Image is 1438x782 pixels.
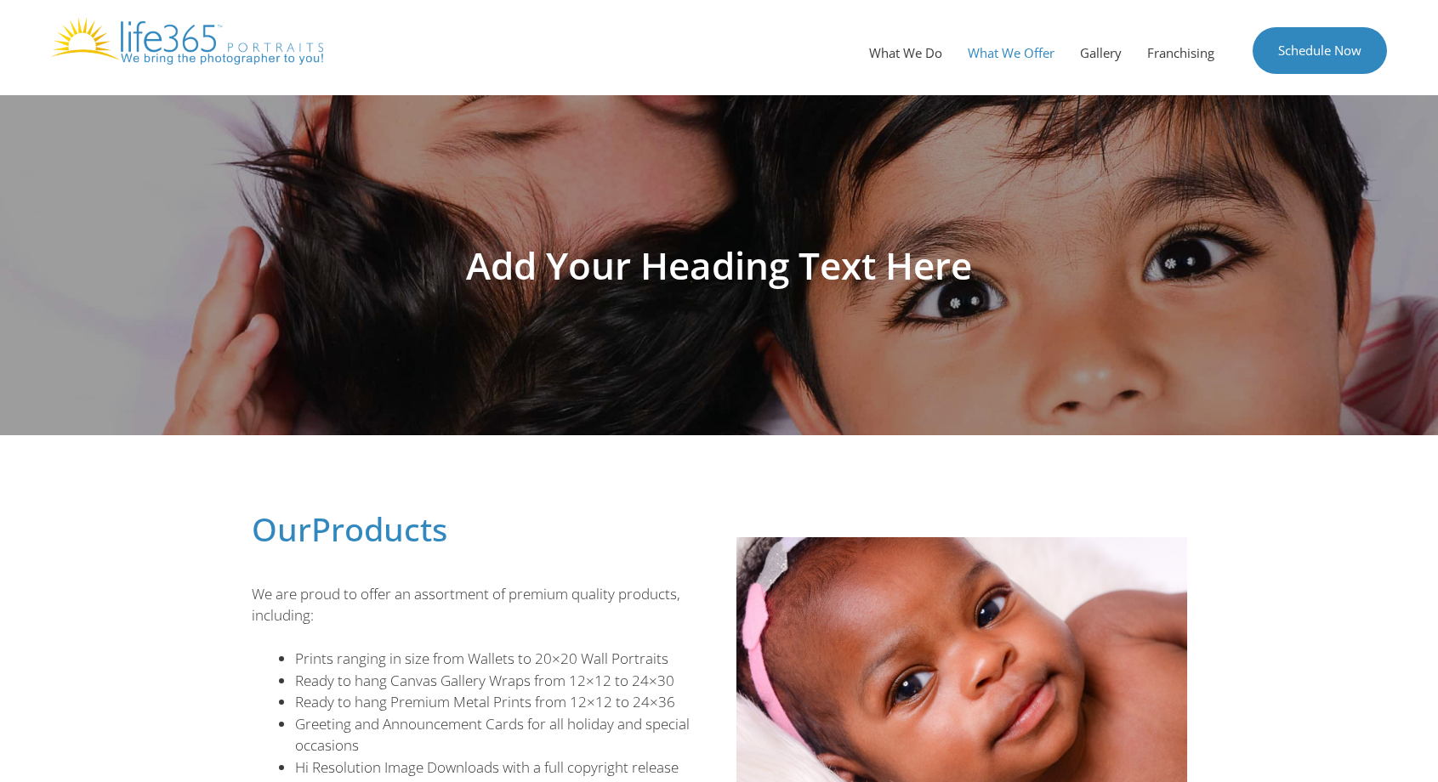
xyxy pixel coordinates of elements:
a: Gallery [1067,27,1134,78]
span: Products [311,507,447,551]
h1: Add Your Heading Text Here [243,246,1196,284]
li: Ready to hang Canvas Gallery Wraps from 12×12 to 24×30 [295,670,702,692]
a: Franchising [1134,27,1227,78]
a: What We Do [856,27,955,78]
span: Our [252,507,311,551]
p: We are proud to offer an assortment of premium quality products, including: [252,583,702,626]
a: What We Offer [955,27,1067,78]
li: Ready to hang Premium Metal Prints from 12×12 to 24×36 [295,691,702,713]
img: Life365 [51,17,323,65]
li: Prints ranging in size from Wallets to 20×20 Wall Portraits [295,648,702,670]
li: Greeting and Announcement Cards for all holiday and special occasions [295,713,702,756]
li: Hi Resolution Image Downloads with a full copyright release [295,756,702,779]
a: Schedule Now [1253,27,1387,74]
